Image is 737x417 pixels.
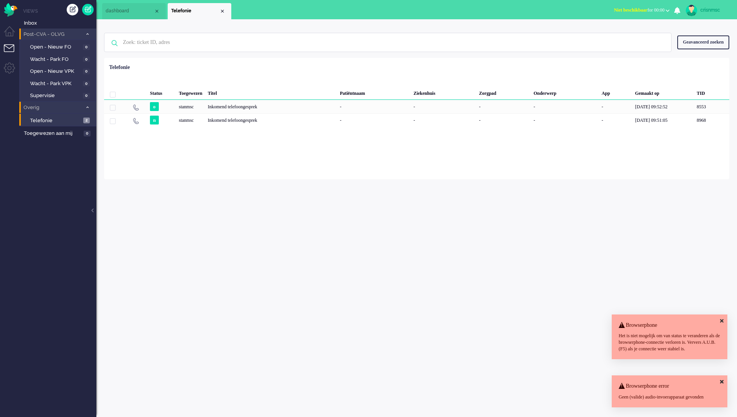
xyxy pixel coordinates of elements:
div: Ziekenhuis [411,84,476,100]
div: - [476,100,531,113]
img: flow_omnibird.svg [4,3,17,17]
a: Wacht - Park FO 0 [22,55,96,63]
button: Niet beschikbaarfor 00:00 [609,5,674,16]
div: - [337,100,411,113]
div: Titel [205,84,337,100]
li: Admin menu [4,62,21,80]
div: TID [694,84,729,100]
div: Status [147,84,176,100]
div: 8968 [694,113,729,127]
span: 0 [83,93,90,99]
div: stanmsc [176,100,205,113]
span: Toegewezen aan mij [24,130,81,137]
div: Patiëntnaam [337,84,411,100]
a: Telefonie 2 [22,116,96,124]
span: Supervisie [30,92,81,99]
span: Telefonie [171,8,219,14]
div: - [599,100,633,113]
span: Open - Nieuw VPK [30,68,81,75]
li: Niet beschikbaarfor 00:00 [609,2,674,19]
div: Geavanceerd zoeken [677,35,729,49]
li: Dashboard menu [4,26,21,44]
div: - [531,100,599,113]
a: Omnidesk [4,5,17,11]
img: ic_telephone_grey.svg [133,118,139,124]
span: Post-CVA - OLVG [22,31,82,38]
div: - [411,100,476,113]
span: Open - Nieuw FO [30,44,81,51]
a: Wacht - Park VPK 0 [22,79,96,87]
div: 8553 [104,100,729,113]
span: Telefonie [30,117,81,124]
div: - [599,113,633,127]
span: Niet beschikbaar [614,7,648,13]
span: 0 [83,81,90,87]
div: App [599,84,633,100]
a: Open - Nieuw VPK 0 [22,67,96,75]
div: Inkomend telefoongesprek [205,113,337,127]
span: Overig [22,104,82,111]
div: Het is niet mogelijk om van status te veranderen als de browserphone-connectie verloren is. Verve... [619,333,720,352]
div: crisnmsc [700,6,729,14]
div: Creëer ticket [67,4,78,15]
h4: Browserphone [619,322,720,328]
span: 0 [83,69,90,74]
div: stanmsc [176,113,205,127]
div: Geen (valide) audio-invoerapparaat gevonden [619,394,720,400]
a: crisnmsc [684,5,729,16]
span: 0 [84,131,91,136]
li: Views [23,8,96,14]
span: Wacht - Park FO [30,56,81,63]
div: 8553 [694,100,729,113]
div: Gemaakt op [632,84,694,100]
div: Telefonie [109,64,130,71]
span: Inbox [24,20,96,27]
a: Inbox [22,18,96,27]
span: for 00:00 [614,7,665,13]
div: - [411,113,476,127]
div: Close tab [219,8,225,14]
li: View [168,3,231,19]
span: n [150,116,159,124]
div: Close tab [154,8,160,14]
a: Toegewezen aan mij 0 [22,129,96,137]
div: [DATE] 09:52:52 [632,100,694,113]
span: 0 [83,57,90,62]
a: Supervisie 0 [22,91,96,99]
span: o [150,102,159,111]
div: - [337,113,411,127]
span: Wacht - Park VPK [30,80,81,87]
img: ic-search-icon.svg [104,33,125,53]
img: avatar [686,5,697,16]
span: dashboard [106,8,154,14]
div: - [476,113,531,127]
div: 8968 [104,113,729,127]
span: 2 [83,118,90,123]
span: 0 [83,44,90,50]
div: - [531,113,599,127]
a: Quick Ticket [82,4,94,15]
div: [DATE] 09:51:05 [632,113,694,127]
img: ic_telephone_grey.svg [133,104,139,111]
div: Inkomend telefoongesprek [205,100,337,113]
input: Zoek: ticket ID, adres [117,33,661,52]
div: Onderwerp [531,84,599,100]
div: Toegewezen [176,84,205,100]
h4: Browserphone error [619,383,720,389]
li: Dashboard [102,3,166,19]
li: Tickets menu [4,44,21,62]
a: Open - Nieuw FO 0 [22,42,96,51]
div: Zorgpad [476,84,531,100]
